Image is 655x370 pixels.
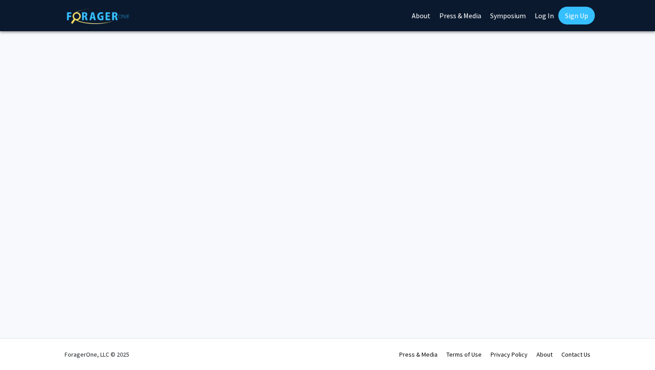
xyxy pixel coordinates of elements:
a: Contact Us [561,350,590,358]
div: ForagerOne, LLC © 2025 [65,339,129,370]
a: About [536,350,553,358]
a: Sign Up [558,7,595,24]
a: Terms of Use [446,350,482,358]
a: Privacy Policy [491,350,528,358]
img: ForagerOne Logo [67,8,129,24]
a: Press & Media [399,350,438,358]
